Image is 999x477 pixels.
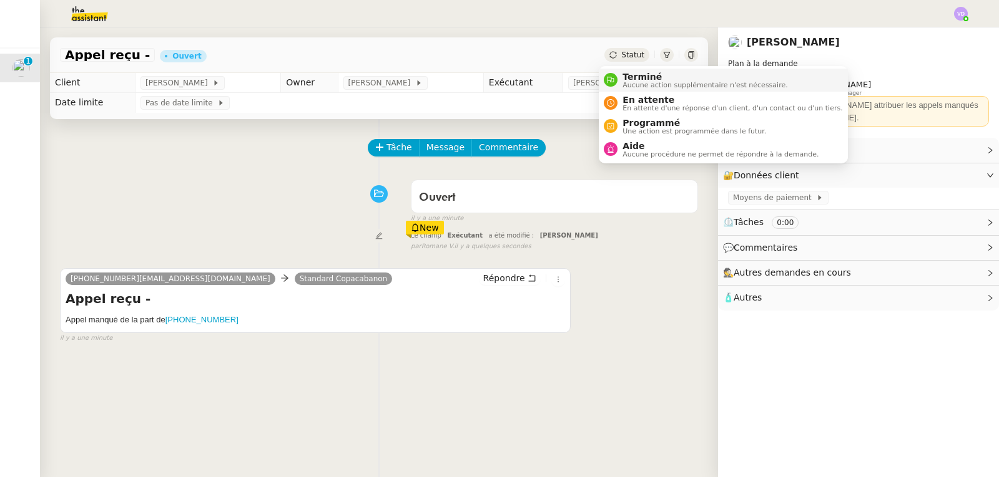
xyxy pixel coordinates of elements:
span: 🔐 [723,168,804,183]
div: 🔐Données client [718,163,999,188]
span: Plan à la demande [728,59,798,68]
button: Répondre [479,271,541,285]
span: Tâches [734,217,764,227]
span: 🕵️ [723,267,857,277]
nz-badge-sup: 1 [24,57,32,65]
span: Tâche [386,140,412,155]
a: [PHONE_NUMBER] [165,315,239,324]
span: Ouvert [419,192,456,203]
div: 💬Commentaires [718,236,999,260]
div: 🧴Autres [718,286,999,310]
span: Aucune procédure ne permet de répondre à la demande. [623,151,819,158]
span: Terminé [623,72,787,82]
div: ⚙️Procédures [718,138,999,162]
img: svg [954,7,968,21]
button: Tâche [368,139,420,157]
div: New [406,221,444,234]
span: Message [426,140,465,155]
div: 🕵️Autres demandes en cours [718,261,999,285]
img: users%2FnSvcPnZyQ0RA1JfSOxSfyelNlJs1%2Favatar%2Fp1050537-640x427.jpg [728,36,742,49]
span: [PHONE_NUMBER][EMAIL_ADDRESS][DOMAIN_NAME] [71,274,270,283]
span: En attente d'une réponse d'un client, d'un contact ou d'un tiers. [623,105,842,112]
span: 🧴 [723,292,762,302]
span: Commentaires [734,243,797,253]
span: a été modifié : [489,232,534,239]
h4: Appel reçu - [66,290,565,307]
button: Message [419,139,472,157]
a: [PERSON_NAME] [747,36,840,48]
span: [PERSON_NAME] [540,232,598,239]
a: Standard Copacabanon [295,273,393,284]
span: Commentaire [479,140,538,155]
span: par [411,241,421,252]
span: Une action est programmée dans le futur. [623,128,766,135]
span: Moyens de paiement [733,191,816,204]
span: Données client [734,170,799,180]
span: Répondre [483,272,525,284]
span: Aucune action supplémentaire n'est nécessaire. [623,82,787,89]
div: Ouvert [172,52,201,60]
span: Statut [621,51,644,59]
span: il y a quelques secondes [455,241,531,252]
div: ⚠️ En l'absence de [PERSON_NAME] attribuer les appels manqués et les e-mails à [PERSON_NAME]. [733,99,984,123]
td: Exécutant [483,73,563,93]
span: ⏲️ [723,217,809,227]
span: En attente [623,95,842,105]
span: [PERSON_NAME] [145,77,212,89]
span: il y a une minute [60,333,112,344]
h5: Appel manqué de la part de [66,314,565,326]
nz-tag: 0:00 [772,216,799,229]
div: ⏲️Tâches 0:00 [718,210,999,234]
span: Pas de date limite [145,97,217,109]
img: users%2FnSvcPnZyQ0RA1JfSOxSfyelNlJs1%2Favatar%2Fp1050537-640x427.jpg [12,59,30,77]
td: Date limite [50,93,135,113]
p: 1 [26,57,31,68]
span: [PERSON_NAME] [573,77,640,89]
td: Owner [281,73,338,93]
span: Autres [734,292,762,302]
span: Programmé [623,118,766,128]
span: 💬 [723,243,803,253]
button: Commentaire [471,139,546,157]
span: il y a une minute [411,213,463,224]
small: Romane V. [411,241,531,252]
td: Client [50,73,135,93]
span: Exécutant [447,232,483,239]
span: [PERSON_NAME] [348,77,415,89]
span: Aide [623,141,819,151]
span: Autres demandes en cours [734,267,851,277]
span: Le champ [411,232,441,239]
span: Appel reçu - [65,49,150,61]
